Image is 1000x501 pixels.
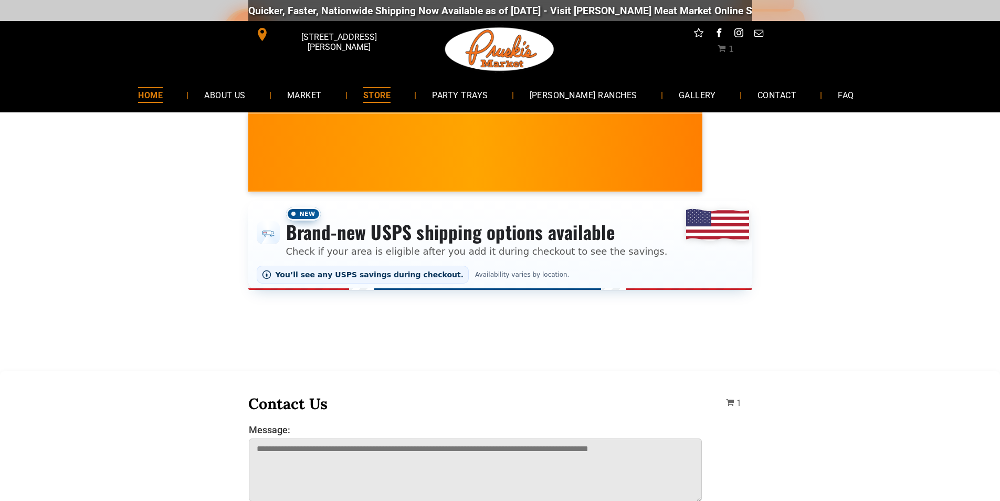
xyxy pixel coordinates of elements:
a: email [752,26,765,43]
h3: Contact Us [248,394,703,413]
a: CONTACT [742,81,812,109]
a: PARTY TRAYS [416,81,503,109]
h3: Brand-new USPS shipping options available [286,221,668,244]
img: Pruski-s+Market+HQ+Logo2-1920w.png [443,21,556,78]
div: Quicker, Faster, Nationwide Shipping Now Available as of [DATE] - Visit [PERSON_NAME] Meat Market... [177,5,813,17]
span: New [286,207,321,221]
div: Shipping options announcement [248,201,752,290]
span: HOME [138,87,163,102]
a: [PERSON_NAME] RANCHES [514,81,653,109]
a: instagram [732,26,745,43]
span: 1 [736,398,741,408]
a: [STREET_ADDRESS][PERSON_NAME] [248,26,409,43]
span: You’ll see any USPS savings during checkout. [276,270,464,279]
a: GALLERY [663,81,732,109]
span: [PERSON_NAME] MARKET [604,160,810,176]
a: [DOMAIN_NAME][URL] [711,5,813,17]
a: facebook [712,26,725,43]
span: Availability varies by location. [473,271,571,278]
span: [STREET_ADDRESS][PERSON_NAME] [271,27,406,57]
span: 1 [729,44,734,54]
a: Social network [692,26,706,43]
a: FAQ [822,81,869,109]
a: STORE [348,81,406,109]
p: Check if your area is eligible after you add it during checkout to see the savings. [286,244,668,258]
a: MARKET [271,81,338,109]
a: ABOUT US [188,81,261,109]
a: HOME [122,81,178,109]
label: Message: [249,424,702,435]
